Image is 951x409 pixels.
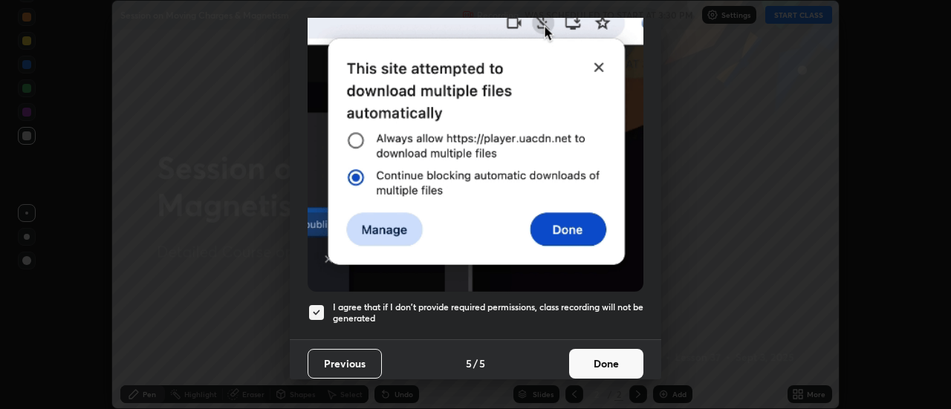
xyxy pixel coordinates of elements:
h4: 5 [466,356,472,371]
button: Previous [308,349,382,379]
h5: I agree that if I don't provide required permissions, class recording will not be generated [333,301,643,324]
h4: 5 [479,356,485,371]
button: Done [569,349,643,379]
h4: / [473,356,478,371]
